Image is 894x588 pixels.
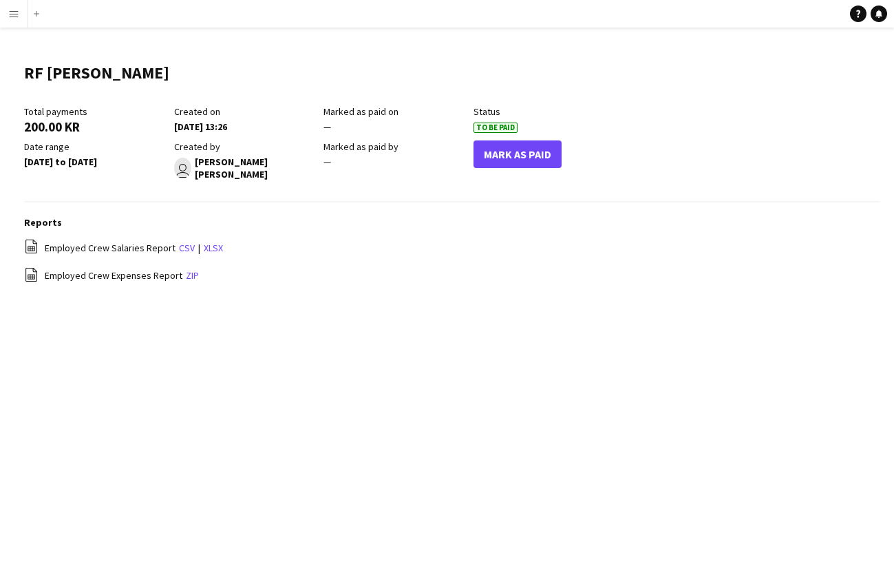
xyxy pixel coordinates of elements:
[24,216,880,229] h3: Reports
[24,63,169,83] h1: RF [PERSON_NAME]
[45,242,175,254] span: Employed Crew Salaries Report
[24,140,167,153] div: Date range
[179,242,195,254] a: csv
[174,156,317,180] div: [PERSON_NAME] [PERSON_NAME]
[473,140,562,168] button: Mark As Paid
[24,239,880,256] div: |
[24,120,167,133] div: 200.00 KR
[323,120,331,133] span: —
[45,269,182,282] span: Employed Crew Expenses Report
[24,156,167,168] div: [DATE] to [DATE]
[473,105,617,118] div: Status
[186,269,199,282] a: zip
[473,123,518,133] span: To Be Paid
[323,156,331,168] span: —
[174,105,317,118] div: Created on
[174,140,317,153] div: Created by
[323,105,467,118] div: Marked as paid on
[323,140,467,153] div: Marked as paid by
[204,242,223,254] a: xlsx
[24,105,167,118] div: Total payments
[174,120,317,133] div: [DATE] 13:26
